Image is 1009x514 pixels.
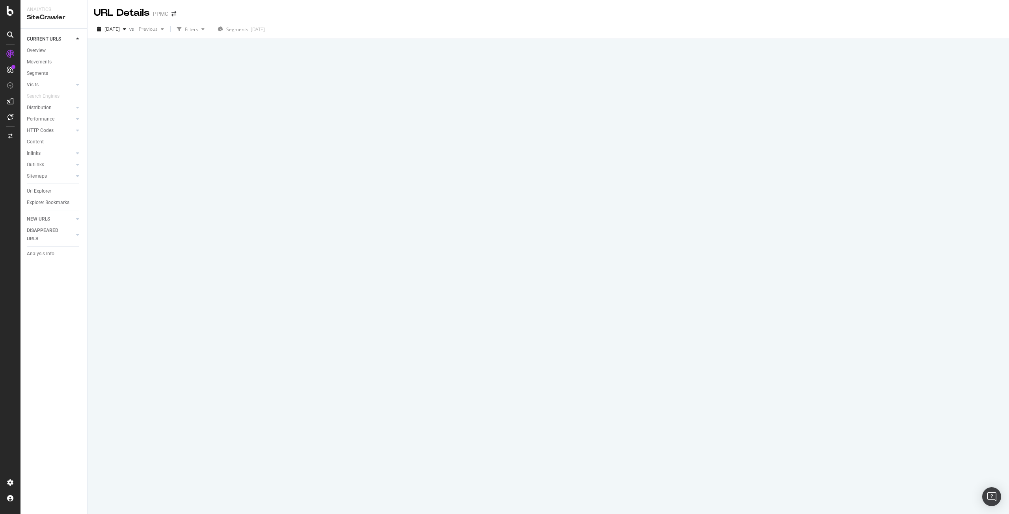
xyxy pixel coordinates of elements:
button: [DATE] [94,23,129,35]
button: Previous [136,23,167,35]
button: Segments[DATE] [214,23,268,35]
a: Explorer Bookmarks [27,199,82,207]
a: Inlinks [27,149,74,158]
a: Sitemaps [27,172,74,180]
div: Outlinks [27,161,44,169]
div: Analytics [27,6,81,13]
a: Segments [27,69,82,78]
div: URL Details [94,6,150,20]
span: 2025 Aug. 18th [104,26,120,32]
span: vs [129,26,136,32]
span: Segments [226,26,248,33]
div: SiteCrawler [27,13,81,22]
div: Sitemaps [27,172,47,180]
a: Distribution [27,104,74,112]
div: Visits [27,81,39,89]
a: Overview [27,46,82,55]
a: Visits [27,81,74,89]
div: Distribution [27,104,52,112]
a: Outlinks [27,161,74,169]
div: Explorer Bookmarks [27,199,69,207]
div: Url Explorer [27,187,51,195]
a: HTTP Codes [27,126,74,135]
div: Open Intercom Messenger [982,487,1001,506]
div: NEW URLS [27,215,50,223]
div: HTTP Codes [27,126,54,135]
div: Content [27,138,44,146]
div: PPMC [153,10,168,18]
span: Previous [136,26,158,32]
div: Search Engines [27,92,60,100]
div: DISAPPEARED URLS [27,226,67,243]
a: Search Engines [27,92,67,100]
div: Movements [27,58,52,66]
a: Analysis Info [27,250,82,258]
div: CURRENT URLS [27,35,61,43]
a: Movements [27,58,82,66]
a: Content [27,138,82,146]
a: CURRENT URLS [27,35,74,43]
div: Analysis Info [27,250,54,258]
div: Segments [27,69,48,78]
a: Url Explorer [27,187,82,195]
div: arrow-right-arrow-left [171,11,176,17]
div: Filters [185,26,198,33]
div: Overview [27,46,46,55]
a: Performance [27,115,74,123]
div: [DATE] [251,26,265,33]
a: NEW URLS [27,215,74,223]
div: Inlinks [27,149,41,158]
button: Filters [174,23,208,35]
a: DISAPPEARED URLS [27,226,74,243]
div: Performance [27,115,54,123]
